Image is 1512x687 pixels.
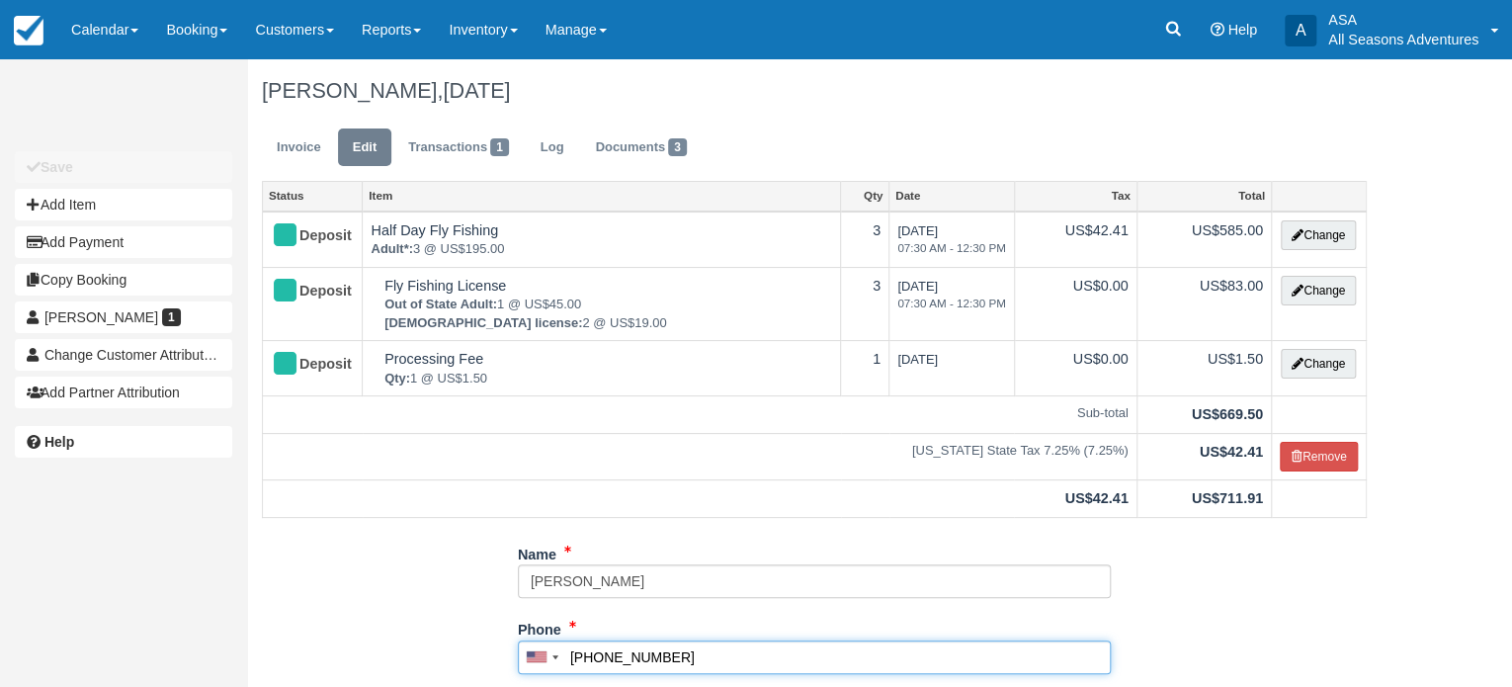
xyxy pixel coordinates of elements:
[526,129,579,167] a: Log
[1227,22,1257,38] span: Help
[1281,276,1356,305] button: Change
[15,339,232,371] button: Change Customer Attribution
[1328,30,1478,49] p: All Seasons Adventures
[363,182,840,210] a: Item
[338,129,391,167] a: Edit
[443,78,510,103] span: [DATE]
[1137,182,1271,210] a: Total
[841,212,889,268] td: 3
[271,276,337,307] div: Deposit
[15,377,232,408] button: Add Partner Attribution
[580,129,701,167] a: Documents3
[262,79,1367,103] h1: [PERSON_NAME],
[371,241,412,256] strong: Adult*
[897,223,1006,257] span: [DATE]
[1280,442,1358,472] button: Remove
[162,308,181,326] span: 1
[668,138,687,156] span: 3
[15,426,232,458] a: Help
[1014,267,1136,341] td: US$0.00
[841,267,889,341] td: 3
[15,151,232,183] button: Save
[15,189,232,220] button: Add Item
[271,404,1129,423] em: Sub-total
[263,182,362,210] a: Status
[518,538,556,565] label: Name
[1281,349,1356,379] button: Change
[15,301,232,333] a: [PERSON_NAME] 1
[1328,10,1478,30] p: ASA
[271,349,337,381] div: Deposit
[1200,444,1263,460] strong: US$42.41
[1210,23,1223,37] i: Help
[841,341,889,396] td: 1
[393,129,524,167] a: Transactions1
[1065,490,1129,506] strong: US$42.41
[889,182,1014,210] a: Date
[41,159,73,175] b: Save
[1014,212,1136,268] td: US$42.41
[371,240,832,259] em: 3 @ US$195.00
[897,279,1006,312] span: [DATE]
[384,371,410,386] strong: Qty
[841,182,888,210] a: Qty
[490,138,509,156] span: 1
[363,341,841,396] td: Processing Fee
[15,226,232,258] button: Add Payment
[897,240,1006,257] em: 07:30 AM - 12:30 PM
[384,296,832,332] em: 1 @ US$45.00 2 @ US$19.00
[14,16,43,45] img: checkfront-main-nav-mini-logo.png
[271,220,337,252] div: Deposit
[363,267,841,341] td: Fly Fishing License
[1192,406,1263,422] strong: US$669.50
[519,642,564,673] div: United States: +1
[1015,182,1136,210] a: Tax
[262,129,336,167] a: Invoice
[897,352,938,367] span: [DATE]
[271,442,1129,461] em: [US_STATE] State Tax 7.25% (7.25%)
[1192,490,1263,506] strong: US$711.91
[363,212,841,268] td: Half Day Fly Fishing
[897,296,1006,312] em: 07:30 AM - 12:30 PM
[1014,341,1136,396] td: US$0.00
[1136,341,1271,396] td: US$1.50
[384,370,832,388] em: 1 @ US$1.50
[15,264,232,296] button: Copy Booking
[44,434,74,450] b: Help
[1136,267,1271,341] td: US$83.00
[44,347,222,363] span: Change Customer Attribution
[1136,212,1271,268] td: US$585.00
[44,309,158,325] span: [PERSON_NAME]
[518,613,561,641] label: Phone
[384,297,497,311] strong: Out of State Adult
[1281,220,1356,250] button: Change
[1285,15,1316,46] div: A
[384,315,582,330] strong: 12 And 13 year old license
